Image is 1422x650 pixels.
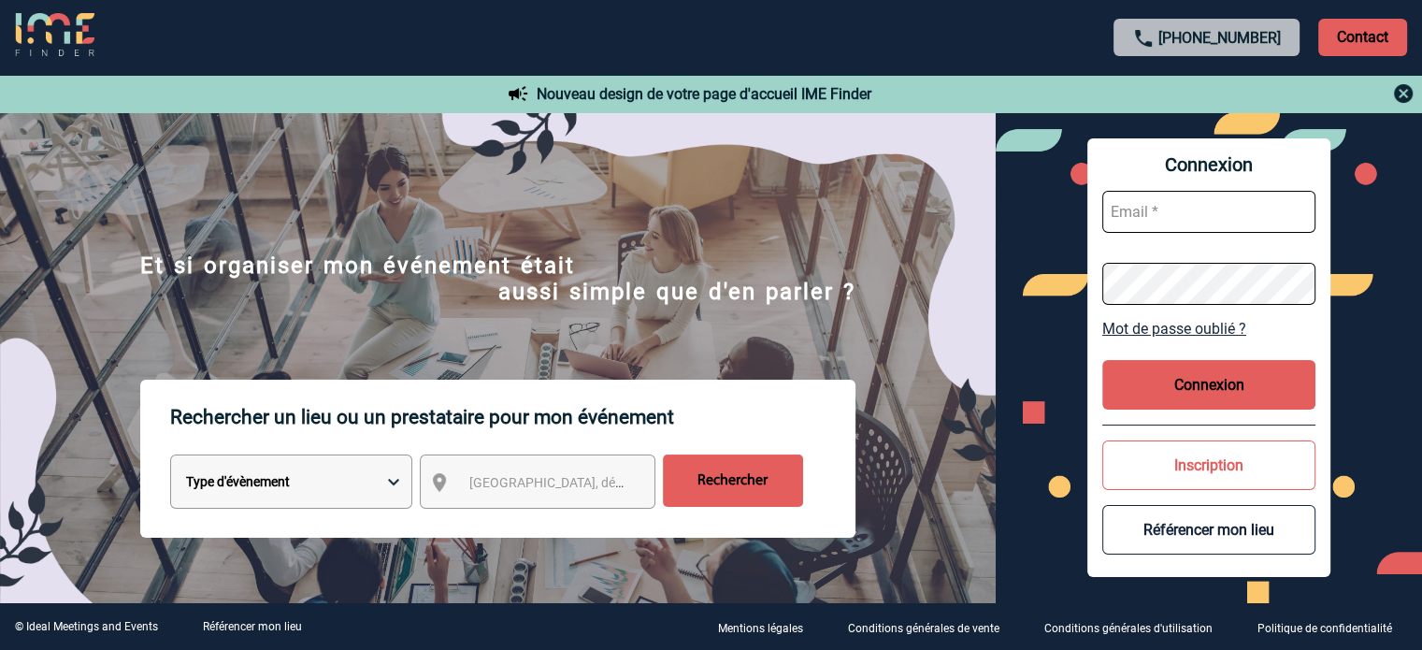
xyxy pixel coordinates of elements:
[1102,441,1315,490] button: Inscription
[1029,618,1242,636] a: Conditions générales d'utilisation
[1102,505,1315,555] button: Référencer mon lieu
[718,622,803,635] p: Mentions légales
[1158,29,1281,47] a: [PHONE_NUMBER]
[848,622,999,635] p: Conditions générales de vente
[203,620,302,633] a: Référencer mon lieu
[1318,19,1407,56] p: Contact
[1102,320,1315,338] a: Mot de passe oublié ?
[15,620,158,633] div: © Ideal Meetings and Events
[170,380,855,455] p: Rechercher un lieu ou un prestataire pour mon événement
[1102,153,1315,176] span: Connexion
[1102,360,1315,410] button: Connexion
[1242,618,1422,636] a: Politique de confidentialité
[1044,622,1213,635] p: Conditions générales d'utilisation
[1132,27,1155,50] img: call-24-px.png
[1102,191,1315,233] input: Email *
[469,475,729,490] span: [GEOGRAPHIC_DATA], département, région...
[663,455,803,507] input: Rechercher
[1257,622,1392,635] p: Politique de confidentialité
[833,618,1029,636] a: Conditions générales de vente
[703,618,833,636] a: Mentions légales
